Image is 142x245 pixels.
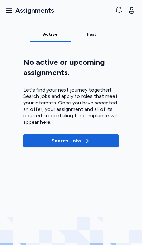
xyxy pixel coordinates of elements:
div: Past [74,31,110,38]
span: Assignments [15,6,54,15]
div: Active [32,31,68,38]
button: Search Jobs [23,134,119,147]
div: Let's find your next journey together! Search jobs and apply to roles that meet your interests. O... [23,87,119,125]
button: Assignments [3,3,56,17]
div: No active or upcoming assignments. [23,57,119,78]
div: Search Jobs [51,137,91,145]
